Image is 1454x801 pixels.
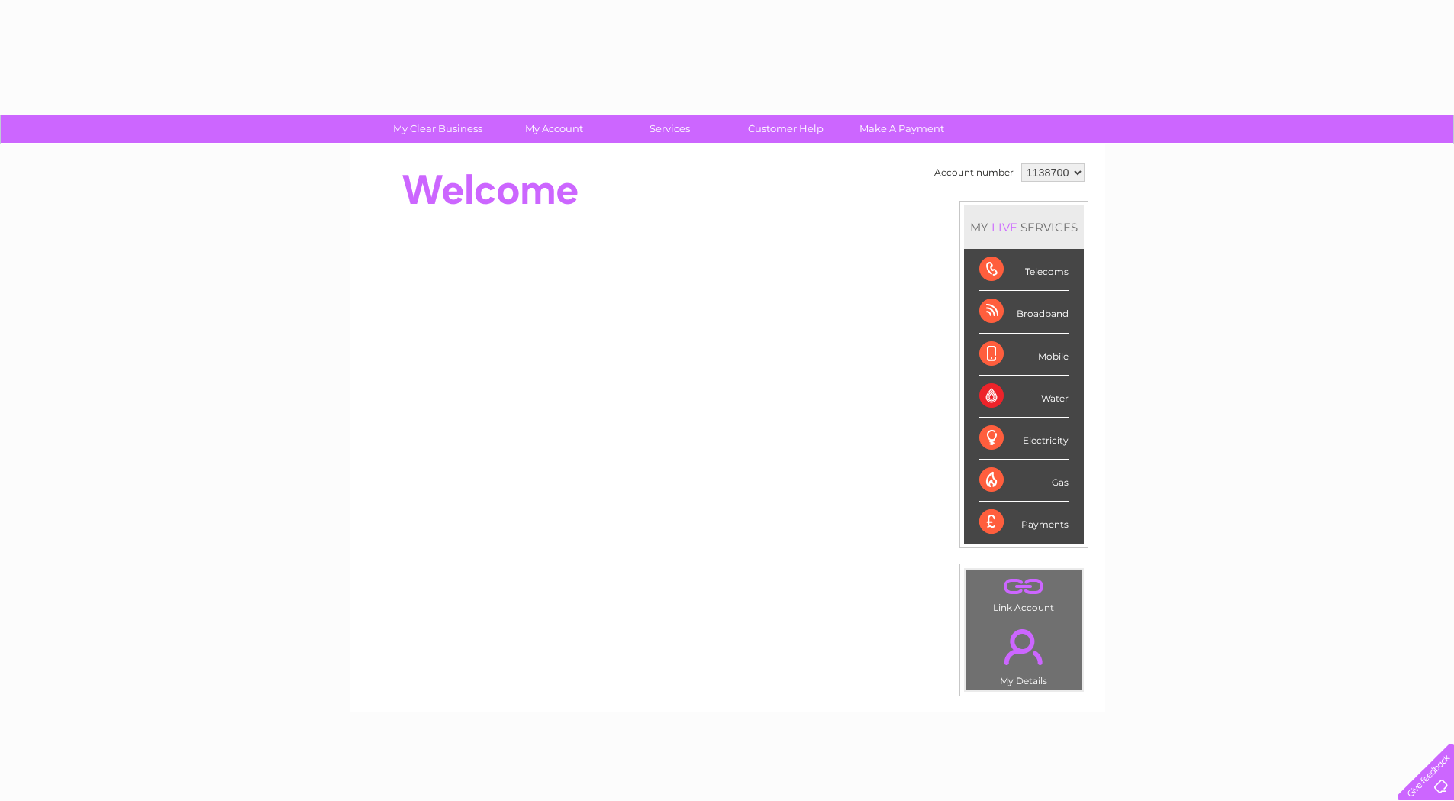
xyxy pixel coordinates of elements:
a: My Clear Business [375,115,501,143]
td: My Details [965,616,1083,691]
td: Account number [930,160,1017,186]
a: Customer Help [723,115,849,143]
div: Mobile [979,334,1069,376]
div: Water [979,376,1069,418]
a: Services [607,115,733,143]
td: Link Account [965,569,1083,617]
div: MY SERVICES [964,205,1084,249]
a: . [969,620,1078,673]
div: Electricity [979,418,1069,460]
a: . [969,573,1078,600]
a: My Account [491,115,617,143]
div: LIVE [988,220,1020,234]
div: Broadband [979,291,1069,333]
div: Gas [979,460,1069,502]
div: Telecoms [979,249,1069,291]
a: Make A Payment [839,115,965,143]
div: Payments [979,502,1069,543]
